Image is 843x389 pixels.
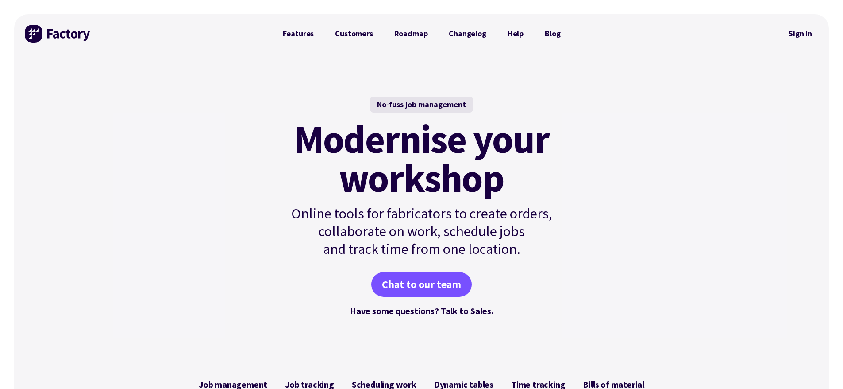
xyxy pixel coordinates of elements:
p: Online tools for fabricators to create orders, collaborate on work, schedule jobs and track time ... [272,205,571,258]
a: Have some questions? Talk to Sales. [350,305,493,316]
nav: Primary Navigation [272,25,571,43]
mark: Modernise your workshop [294,120,549,198]
img: Factory [25,25,91,43]
a: Features [272,25,325,43]
a: Help [497,25,534,43]
a: Roadmap [384,25,439,43]
a: Blog [534,25,571,43]
div: No-fuss job management [370,97,473,113]
nav: Secondary Navigation [782,23,818,44]
a: Customers [324,25,383,43]
a: Changelog [438,25,497,43]
a: Chat to our team [371,272,472,297]
a: Sign in [782,23,818,44]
